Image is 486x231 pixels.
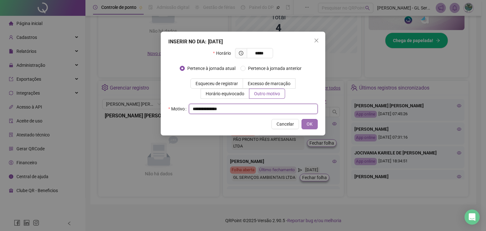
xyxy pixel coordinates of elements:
[311,35,321,46] button: Close
[196,81,238,86] span: Esqueceu de registrar
[277,121,294,128] span: Cancelar
[168,38,318,46] div: INSERIR NO DIA : [DATE]
[239,51,243,55] span: clock-circle
[307,121,313,128] span: OK
[168,104,189,114] label: Motivo
[302,119,318,129] button: OK
[314,38,319,43] span: close
[213,48,235,58] label: Horário
[246,65,304,72] span: Pertence à jornada anterior
[254,91,280,96] span: Outro motivo
[464,209,480,225] div: Open Intercom Messenger
[271,119,299,129] button: Cancelar
[206,91,244,96] span: Horário equivocado
[185,65,238,72] span: Pertence à jornada atual
[248,81,290,86] span: Excesso de marcação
